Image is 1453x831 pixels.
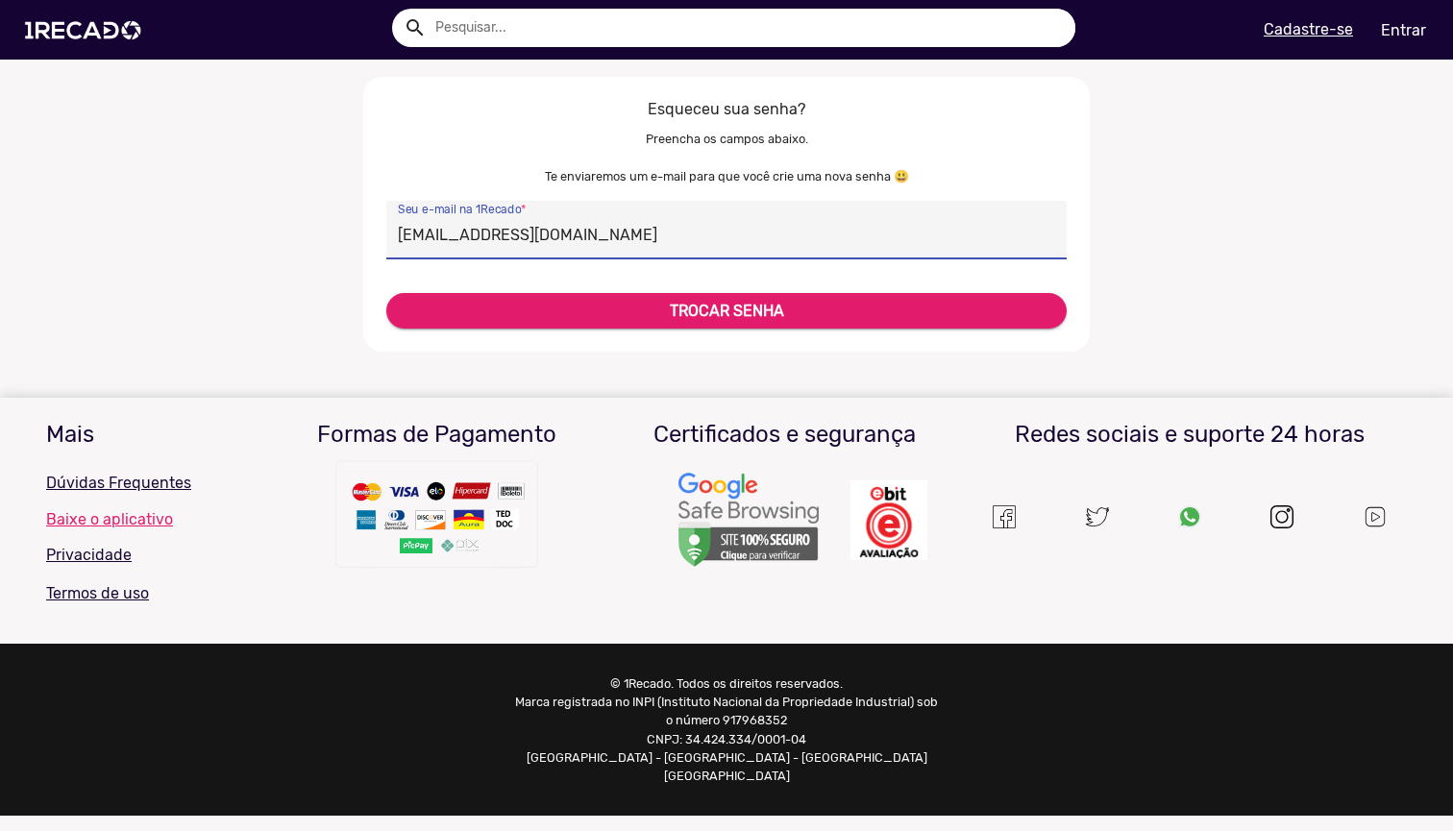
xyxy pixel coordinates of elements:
[1178,505,1201,528] img: Um recado,1Recado,1 recado,vídeo de famosos,site para pagar famosos,vídeos e lives exclusivas de ...
[677,472,821,570] img: Um recado,1Recado,1 recado,vídeo de famosos,site para pagar famosos,vídeos e lives exclusivas de ...
[1368,13,1439,47] a: Entrar
[1270,505,1293,528] img: instagram.svg
[404,16,427,39] mat-icon: Example home icon
[332,456,543,581] img: Um recado,1Recado,1 recado,vídeo de famosos,site para pagar famosos,vídeos e lives exclusivas de ...
[850,480,927,560] img: Um recado,1Recado,1 recado,vídeo de famosos,site para pagar famosos,vídeos e lives exclusivas de ...
[46,510,249,528] a: Baixe o aplicativo
[626,421,945,449] h3: Certificados e segurança
[46,472,249,495] p: Dúvidas Frequentes
[46,421,249,449] h3: Mais
[421,9,1075,47] input: Pesquisar...
[511,674,943,785] p: © 1Recado. Todos os direitos reservados. Marca registrada no INPI (Instituto Nacional da Propried...
[372,130,1081,185] small: Preencha os campos abaixo. Te enviaremos um e-mail para que você crie uma nova senha 😃
[46,544,249,567] p: Privacidade
[278,421,597,449] h3: Formas de Pagamento
[46,582,249,605] p: Termos de uso
[372,100,1081,118] h5: Esqueceu sua senha?
[386,293,1067,329] button: TROCAR SENHA
[670,302,784,320] b: TROCAR SENHA
[1264,20,1353,38] u: Cadastre-se
[397,10,431,43] button: Example home icon
[1086,505,1109,528] img: twitter.svg
[398,223,1055,248] input: E-mail
[1363,504,1388,529] img: Um recado,1Recado,1 recado,vídeo de famosos,site para pagar famosos,vídeos e lives exclusivas de ...
[973,421,1407,449] h3: Redes sociais e suporte 24 horas
[993,505,1016,528] img: Um recado,1Recado,1 recado,vídeo de famosos,site para pagar famosos,vídeos e lives exclusivas de ...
